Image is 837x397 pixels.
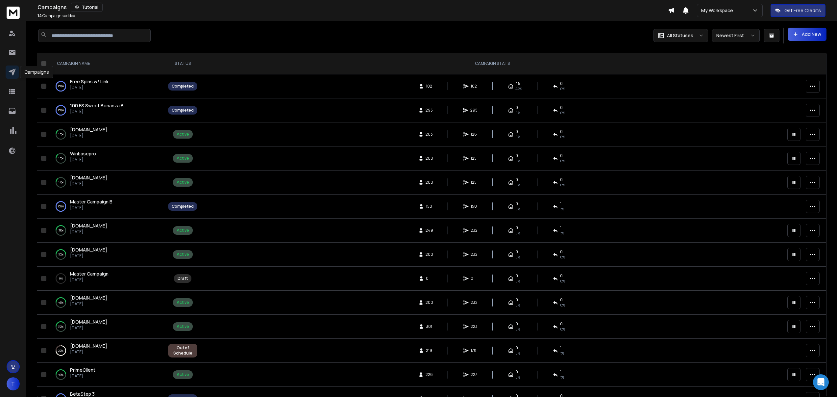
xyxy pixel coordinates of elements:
td: 100%Master Campaign B[DATE] [49,195,164,219]
span: 1 % [560,206,564,212]
span: BetaStep 3 [70,391,95,397]
span: 125 [471,180,477,185]
div: Completed [172,84,194,89]
p: [DATE] [70,157,96,162]
span: 0 % [560,110,565,116]
span: 0% [515,230,520,236]
span: 1 % [560,351,564,356]
div: Campaigns [20,66,53,78]
span: 150 [426,204,432,209]
span: 0% [515,351,520,356]
div: Campaigns [37,3,668,12]
div: Open Intercom Messenger [813,374,829,390]
span: 0 [560,321,563,327]
p: [DATE] [70,181,107,186]
a: [DOMAIN_NAME] [70,126,107,133]
p: [DATE] [70,325,107,331]
p: 47 % [58,371,63,378]
th: STATUS [164,53,201,74]
p: [DATE] [70,373,95,379]
span: 1 % [560,230,564,236]
span: 0% [515,254,520,260]
a: Master Campaign [70,271,109,277]
span: 227 [471,372,477,377]
div: Active [177,180,189,185]
button: T [7,377,20,390]
p: 15 % [59,155,63,162]
p: [DATE] [70,109,124,114]
a: [DOMAIN_NAME] [70,343,107,349]
div: Active [177,228,189,233]
span: [DOMAIN_NAME] [70,295,107,301]
span: 0 [560,177,563,182]
button: Newest First [712,29,760,42]
span: 0 % [560,303,565,308]
span: 0% [515,303,520,308]
span: 0 [560,153,563,158]
th: CAMPAIGN STATS [201,53,783,74]
td: 39%[DOMAIN_NAME][DATE] [49,219,164,243]
span: 102 [426,84,432,89]
p: 50 % [58,251,63,258]
a: Winbasepro [70,150,96,157]
p: 25 % [58,347,63,354]
span: 232 [471,252,478,257]
p: [DATE] [70,277,109,282]
p: 15 % [59,131,63,138]
span: [DOMAIN_NAME] [70,223,107,229]
span: 126 [471,132,477,137]
p: [DATE] [70,253,107,258]
button: Tutorial [71,3,103,12]
span: 0% [515,182,520,188]
span: 0 [515,225,518,230]
p: 35 % [58,323,63,330]
a: PrimeClient [70,367,95,373]
span: 150 [471,204,477,209]
span: 0 [515,273,518,278]
span: [DOMAIN_NAME] [70,174,107,181]
span: 0 [426,276,432,281]
span: 14 [37,13,42,18]
span: 0% [515,134,520,140]
p: [DATE] [70,229,107,234]
span: 232 [471,228,478,233]
div: Active [177,372,189,377]
span: 249 [426,228,433,233]
span: Master Campaign B [70,198,112,205]
span: 1 [560,369,561,375]
span: 0 [515,201,518,206]
p: 100 % [58,83,64,90]
span: 232 [471,300,478,305]
span: 295 [426,108,433,113]
a: Free Spins w/ Link [70,78,109,85]
td: 15%[DOMAIN_NAME][DATE] [49,122,164,146]
span: 178 [471,348,477,353]
a: 100 FS Sweet Bonanza B [70,102,124,109]
span: 45 [515,81,520,86]
span: 0 [560,81,563,86]
span: 219 [426,348,432,353]
span: 0 [560,105,563,110]
span: 0 % [560,182,565,188]
span: 226 [426,372,433,377]
span: 0 [515,321,518,327]
span: 200 [426,300,433,305]
p: 100 % [58,107,64,114]
td: 35%[DOMAIN_NAME][DATE] [49,315,164,339]
span: 0% [515,206,520,212]
td: 50%[DOMAIN_NAME][DATE] [49,243,164,267]
span: 0 [515,153,518,158]
span: 0 [515,177,518,182]
div: Out of Schedule [172,345,194,356]
span: 1 [560,345,561,351]
p: [DATE] [70,133,107,138]
span: 295 [470,108,478,113]
div: Active [177,324,189,329]
p: [DATE] [70,349,107,355]
span: 0 [560,249,563,254]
